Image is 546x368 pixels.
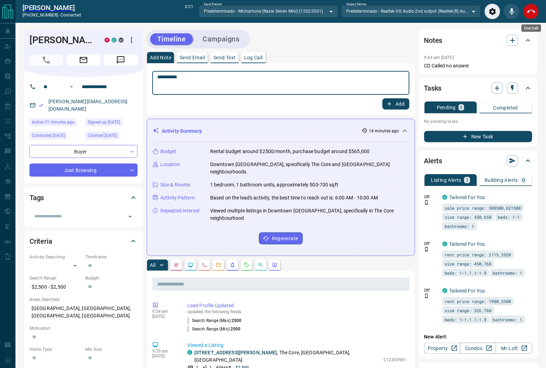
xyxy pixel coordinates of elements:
button: Open [67,83,76,91]
p: Search Range (Min) : [187,326,241,332]
p: Log Call [244,55,263,60]
span: bathrooms: 1 [493,316,522,323]
p: Search Range (Max) : [187,317,242,324]
span: Message [104,54,138,66]
button: Add [382,98,409,110]
p: 9:54 am [152,309,177,314]
div: condos.ca [442,242,447,247]
p: Repeated Interest [160,207,200,215]
p: 0 [522,178,525,183]
span: Email [67,54,100,66]
a: Property [424,343,460,354]
div: Predeterminado - Realtek HD Audio 2nd output (Realtek(R) Audio) [341,5,480,17]
h2: Criteria [29,236,52,247]
svg: Listing Alerts [230,262,235,268]
p: No pending tasks [424,116,532,127]
svg: Email Verified [39,103,44,108]
p: $2,500 - $2,500 [29,281,82,293]
span: Active 31 minutes ago [32,119,74,126]
span: Signed up [DATE] [88,119,120,126]
div: property.ca [105,38,109,42]
div: mrloft.ca [119,38,124,42]
div: Alerts [424,152,532,169]
p: updated the following fields: [187,309,407,314]
button: Campaigns [196,33,247,45]
h2: Alerts [424,155,442,166]
svg: Lead Browsing Activity [188,262,193,268]
button: New Task [424,131,532,142]
p: 0:21 [185,4,193,19]
button: Timeline [150,33,193,45]
svg: Push Notification Only [424,200,429,205]
p: [DATE] [152,354,177,359]
span: size range: 450,658 [445,213,492,221]
p: Activity Summary [162,127,202,135]
svg: Calls [202,262,207,268]
p: Off [424,241,438,247]
p: New Alert: [424,333,532,341]
div: Mon May 09 2022 [85,118,138,128]
span: Call [29,54,63,66]
p: C12453991 [384,357,407,363]
a: Tailored For You [450,241,485,247]
div: condos.ca [442,195,447,200]
span: bathrooms: 1 [493,269,522,276]
p: [PHONE_NUMBER] - [22,12,81,18]
h2: Tags [29,192,44,203]
svg: Push Notification Only [424,247,429,252]
span: beds: 1-1 [498,213,520,221]
p: , The Core, [GEOGRAPHIC_DATA], [GEOGRAPHIC_DATA] [194,349,380,364]
div: Notes [424,32,532,49]
div: Tue Oct 14 2025 [29,118,82,128]
svg: Opportunities [258,262,264,268]
span: rent price range: 2115,3520 [445,251,511,258]
div: Tasks [424,80,532,97]
div: Predeterminado - Microphone (Razer Seiren Mini) (1532:0531) [199,5,338,17]
p: Home Type: [29,346,82,353]
p: 9:53 am [152,349,177,354]
h1: [PERSON_NAME] [29,34,94,46]
p: Rental budget around $2500/month, purchase budget around $565,000 [210,148,370,155]
svg: Push Notification Only [424,294,429,298]
div: Just Browsing [29,164,138,177]
p: Downtown [GEOGRAPHIC_DATA], specifically The Core and [GEOGRAPHIC_DATA] neighbourhoods [210,161,409,176]
label: Output Device [346,2,366,7]
p: Off [424,194,438,200]
h2: Notes [424,35,442,46]
p: Completed [493,105,518,110]
p: [DATE] [152,314,177,319]
p: 14 minutes ago [369,128,399,134]
p: CD Called no answer [424,62,532,70]
p: Off [424,287,438,294]
a: Mr.Loft [496,343,532,354]
div: Thu Jun 05 2025 [29,132,82,142]
div: Activity Summary14 minutes ago [153,125,409,138]
div: Buyer [29,145,138,158]
svg: Agent Actions [272,262,278,268]
p: Budget: [85,275,138,281]
div: Audio Settings [485,4,500,19]
p: Based on the lead's activity, the best time to reach out is: 6:00 AM - 10:00 AM [210,194,378,202]
p: Motivation: [29,325,138,331]
p: 0 [460,105,463,110]
div: Tue May 10 2022 [85,132,138,142]
p: Listing Alerts [431,178,462,183]
p: Areas Searched: [29,296,138,303]
p: Size & Rooms [160,181,191,189]
span: rent price range: 1980,3300 [445,298,511,305]
label: Input Device [204,2,222,7]
div: condos.ca [112,38,116,42]
div: Tags [29,189,138,206]
div: condos.ca [187,350,192,355]
span: size range: 450,768 [445,260,492,267]
p: Viewed a Listing [187,342,407,349]
span: size range: 326,768 [445,307,492,314]
p: [GEOGRAPHIC_DATA], [GEOGRAPHIC_DATA], [GEOGRAPHIC_DATA], [GEOGRAPHIC_DATA] [29,303,138,322]
p: Min Size: [85,346,138,353]
p: Timeframe: [85,254,138,260]
div: End Call [523,4,539,19]
a: Tailored For You [450,195,485,200]
span: beds: 1-1,1.1-1.9 [445,269,487,276]
svg: Requests [244,262,249,268]
button: Open [125,212,135,222]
